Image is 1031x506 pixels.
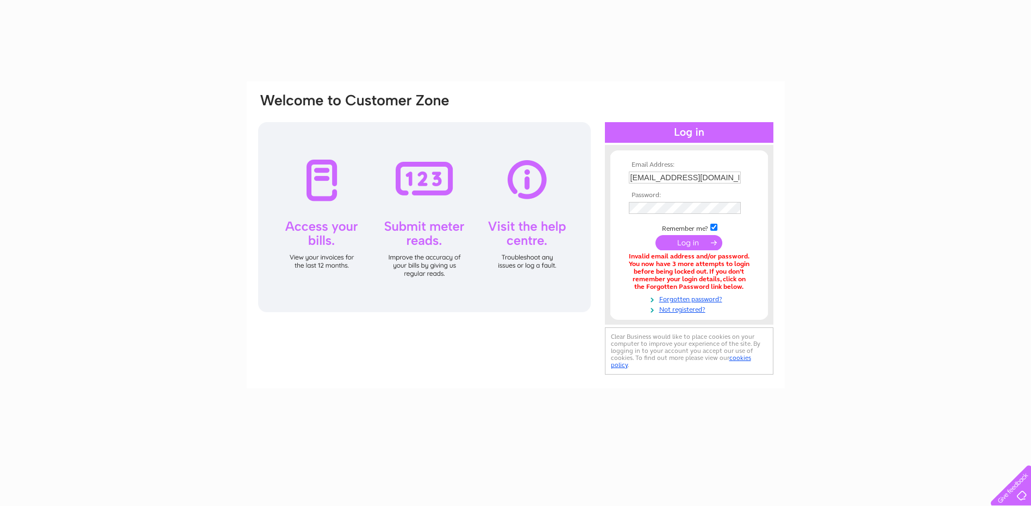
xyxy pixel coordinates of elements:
[605,327,773,375] div: Clear Business would like to place cookies on your computer to improve your experience of the sit...
[629,253,749,290] div: Invalid email address and/or password. You now have 3 more attempts to login before being locked ...
[626,192,752,199] th: Password:
[626,161,752,169] th: Email Address:
[626,222,752,233] td: Remember me?
[629,303,752,314] a: Not registered?
[611,354,751,369] a: cookies policy
[629,293,752,303] a: Forgotten password?
[655,235,722,250] input: Submit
